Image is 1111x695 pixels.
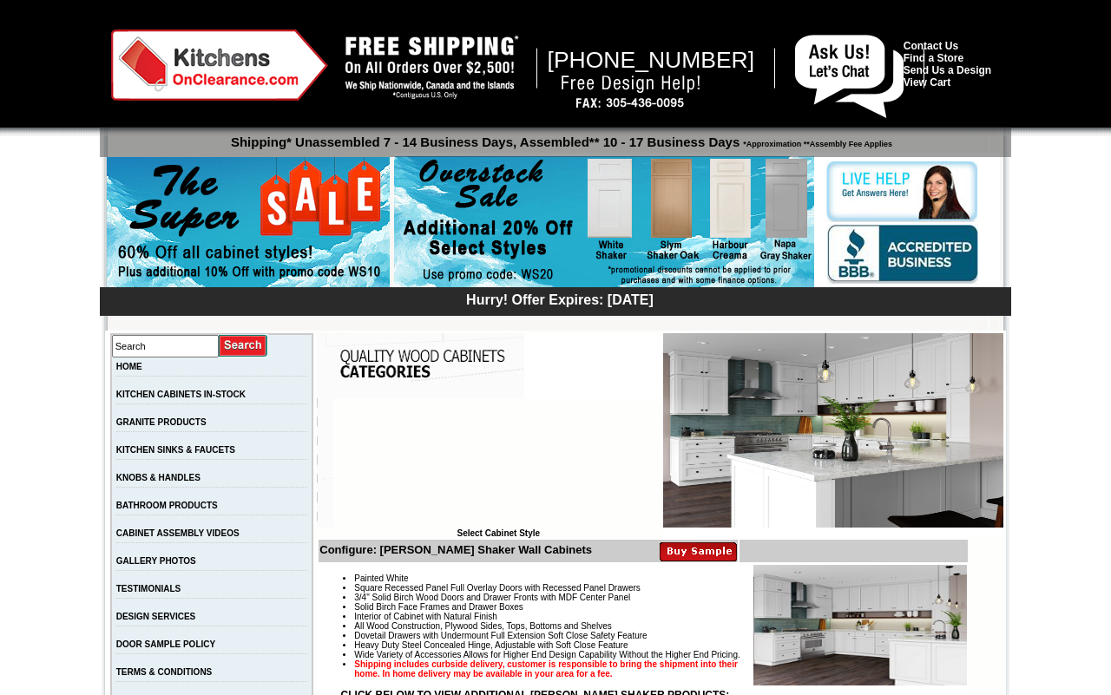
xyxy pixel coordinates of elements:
span: *Approximation **Assembly Fee Applies [740,135,892,148]
div: Hurry! Offer Expires: [DATE] [108,290,1011,308]
a: KITCHEN SINKS & FAUCETS [116,445,235,455]
p: Shipping* Unassembled 7 - 14 Business Days, Assembled** 10 - 17 Business Days [108,127,1011,149]
strong: Shipping includes curbside delivery, customer is responsible to bring the shipment into their hom... [354,659,738,679]
span: Interior of Cabinet with Natural Finish [354,612,497,621]
input: Submit [219,334,268,357]
span: 3/4" Solid Birch Wood Doors and Drawer Fronts with MDF Center Panel [354,593,630,602]
a: KNOBS & HANDLES [116,473,201,482]
iframe: Browser incompatible [333,398,663,528]
b: Select Cabinet Style [457,528,540,538]
span: Heavy Duty Steel Concealed Hinge, Adjustable with Soft Close Feature [354,640,628,650]
a: TERMS & CONDITIONS [116,667,213,677]
a: HOME [116,362,142,371]
a: GALLERY PHOTOS [116,556,196,566]
span: Painted White [354,574,408,583]
span: Wide Variety of Accessories Allows for Higher End Design Capability Without the Higher End Pricing. [354,650,740,659]
span: Square Recessed Panel Full Overlay Doors with Recessed Panel Drawers [354,583,641,593]
img: Kitchens on Clearance Logo [111,30,328,101]
a: View Cart [904,76,950,89]
a: Contact Us [904,40,958,52]
a: DESIGN SERVICES [116,612,196,621]
a: BATHROOM PRODUCTS [116,501,218,510]
span: Solid Birch Face Frames and Drawer Boxes [354,602,523,612]
span: Dovetail Drawers with Undermount Full Extension Soft Close Safety Feature [354,631,647,640]
a: KITCHEN CABINETS IN-STOCK [116,390,246,399]
a: TESTIMONIALS [116,584,181,593]
a: Send Us a Design [904,64,991,76]
a: Find a Store [904,52,963,64]
span: [PHONE_NUMBER] [548,47,755,73]
a: GRANITE PRODUCTS [116,417,207,427]
b: Configure: [PERSON_NAME] Shaker Wall Cabinets [319,543,592,556]
a: DOOR SAMPLE POLICY [116,639,215,649]
img: Product Image [753,565,967,685]
img: Ashton White Shaker [663,333,1003,528]
a: CABINET ASSEMBLY VIDEOS [116,528,240,538]
span: All Wood Construction, Plywood Sides, Tops, Bottoms and Shelves [354,621,611,631]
